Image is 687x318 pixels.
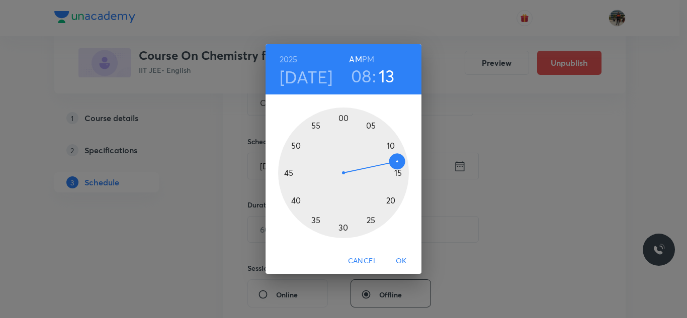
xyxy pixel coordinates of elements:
[351,65,372,86] button: 08
[379,65,395,86] button: 13
[362,52,374,66] button: PM
[348,255,377,267] span: Cancel
[349,52,362,66] button: AM
[344,252,381,270] button: Cancel
[280,66,333,87] button: [DATE]
[385,252,417,270] button: OK
[372,65,376,86] h3: :
[389,255,413,267] span: OK
[280,52,298,66] button: 2025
